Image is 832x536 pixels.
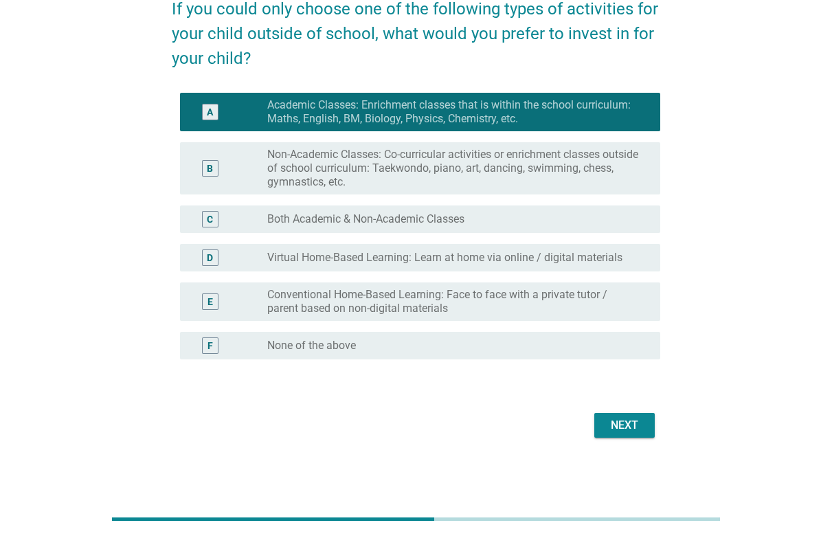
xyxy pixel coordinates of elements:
div: E [207,294,213,309]
button: Next [594,413,655,438]
div: B [207,161,213,175]
div: A [207,104,213,119]
div: D [207,250,213,265]
div: C [207,212,213,226]
label: Academic Classes: Enrichment classes that is within the school curriculum: Maths, English, BM, Bi... [267,98,638,126]
div: Next [605,417,644,434]
label: Non-Academic Classes: Co-curricular activities or enrichment classes outside of school curriculum... [267,148,638,189]
label: Both Academic & Non-Academic Classes [267,212,464,226]
label: Virtual Home-Based Learning: Learn at home via online / digital materials [267,251,622,265]
label: Conventional Home-Based Learning: Face to face with a private tutor / parent based on non-digital... [267,288,638,315]
label: None of the above [267,339,356,353]
div: F [207,338,213,353]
